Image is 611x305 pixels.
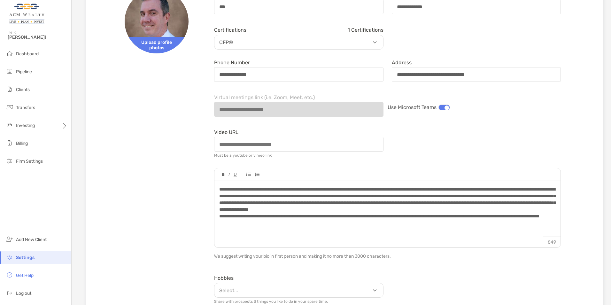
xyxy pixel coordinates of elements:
img: get-help icon [6,271,13,279]
img: Zoe Logo [8,3,46,26]
span: [PERSON_NAME]! [8,35,67,40]
p: We suggest writing your bio in first person and making it no more than 3000 characters. [214,252,561,260]
span: Dashboard [16,51,39,57]
span: Settings [16,255,35,260]
img: Editor control icon [255,173,259,176]
span: 1 Certifications [348,27,383,33]
label: Address [392,60,412,65]
div: Must be a youtube or vimeo link [214,153,272,158]
img: firm-settings icon [6,157,13,165]
label: Phone Number [214,60,250,65]
span: Firm Settings [16,159,43,164]
img: dashboard icon [6,50,13,57]
img: add_new_client icon [6,235,13,243]
img: clients icon [6,85,13,93]
label: Virtual meetings link (i.e. Zoom, Meet, etc.) [214,95,315,100]
span: Use Microsoft Teams [388,104,437,110]
img: settings icon [6,253,13,261]
p: CFP® [216,38,385,46]
p: 849 [543,237,561,247]
div: Certifications [214,27,383,33]
span: Upload profile photos [125,37,189,53]
img: Editor control icon [222,173,225,176]
img: billing icon [6,139,13,147]
span: Pipeline [16,69,32,74]
img: Editor control icon [228,173,230,176]
p: Share with prospects 3 things you like to do in your spare time. [214,299,383,304]
span: Clients [16,87,30,92]
span: Log out [16,291,31,296]
img: transfers icon [6,103,13,111]
span: Get Help [16,273,34,278]
p: Select... [216,286,385,294]
img: investing icon [6,121,13,129]
span: Billing [16,141,28,146]
label: Video URL [214,129,238,135]
img: Editor control icon [246,173,251,176]
img: pipeline icon [6,67,13,75]
div: Hobbies [214,275,383,281]
img: logout icon [6,289,13,297]
span: Investing [16,123,35,128]
span: Add New Client [16,237,47,242]
span: Transfers [16,105,35,110]
img: Editor control icon [234,173,237,176]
